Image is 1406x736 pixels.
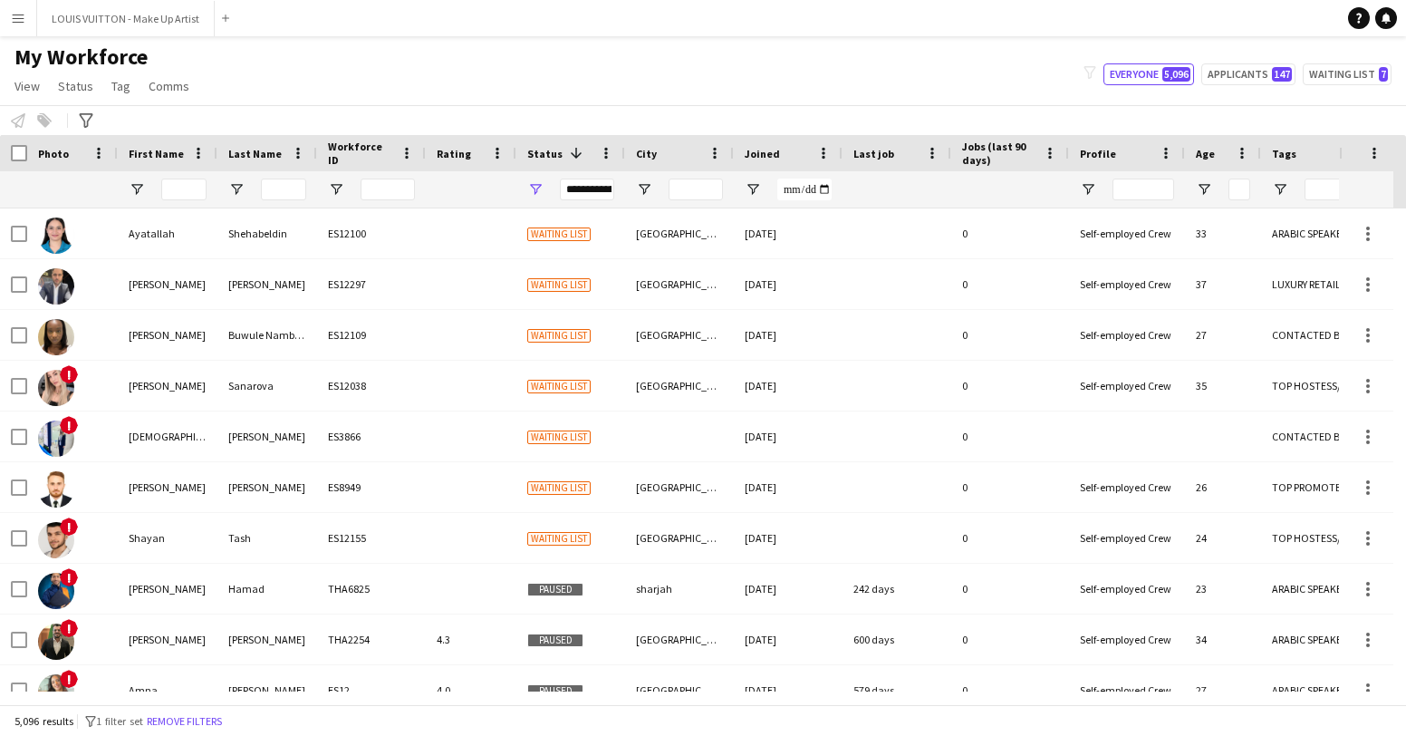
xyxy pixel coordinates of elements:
div: Hamad [217,564,317,614]
div: Self-employed Crew [1069,310,1185,360]
span: ! [60,518,78,536]
img: ahmed abdrabou [38,624,74,660]
div: 27 [1185,665,1261,715]
img: Jade Buwule Nambale [38,319,74,355]
img: Rasha Ibrahim [38,421,74,457]
div: [DATE] [734,208,843,258]
div: Ayatallah [118,208,217,258]
input: Age Filter Input [1228,179,1250,200]
div: [DATE] [734,513,843,563]
img: Ahmad Hamad [38,573,74,609]
span: 7 [1379,67,1388,82]
div: Self-employed Crew [1069,259,1185,309]
div: Self-employed Crew [1069,665,1185,715]
div: THA6825 [317,564,426,614]
input: Profile Filter Input [1112,179,1174,200]
div: 0 [951,412,1069,461]
div: TOP HOSTESS/ HOST, TOP PROMOTER [1261,513,1370,563]
a: View [7,74,47,98]
div: 0 [951,310,1069,360]
div: [PERSON_NAME] [217,615,317,664]
div: TOP HOSTESS/ HOST [1261,361,1370,411]
a: Status [51,74,101,98]
button: Open Filter Menu [527,181,544,198]
div: 37 [1185,259,1261,309]
span: Waiting list [527,481,591,495]
div: 0 [951,513,1069,563]
span: Profile [1080,147,1116,160]
div: 4.3 [426,615,516,664]
div: ARABIC SPEAKER, TOP PROMOTER, TOP [PERSON_NAME] [1261,564,1370,614]
span: Tag [111,78,130,94]
div: 24 [1185,513,1261,563]
span: 147 [1272,67,1292,82]
span: View [14,78,40,94]
span: ! [60,619,78,637]
span: Jobs (last 90 days) [962,140,1036,167]
span: Waiting list [527,532,591,546]
span: ! [60,568,78,586]
img: Salman Fazal Nawab [38,471,74,508]
span: Last job [853,147,894,160]
button: Open Filter Menu [1272,181,1288,198]
input: First Name Filter Input [161,179,207,200]
div: [PERSON_NAME] [217,412,317,461]
input: Last Name Filter Input [261,179,306,200]
img: Govinda Kataria [38,268,74,305]
button: Open Filter Menu [328,181,344,198]
input: Workforce ID Filter Input [361,179,415,200]
div: [GEOGRAPHIC_DATA] [625,665,734,715]
span: 5,096 [1162,67,1190,82]
div: [GEOGRAPHIC_DATA] [625,208,734,258]
div: 23 [1185,564,1261,614]
a: Comms [141,74,197,98]
div: 33 [1185,208,1261,258]
div: [GEOGRAPHIC_DATA] [625,462,734,512]
div: Shehabeldin [217,208,317,258]
div: [DATE] [734,564,843,614]
span: Comms [149,78,189,94]
img: Amna Ali [38,674,74,711]
span: Status [527,147,563,160]
img: Polina Sanarova [38,370,74,406]
div: [DATE] [734,615,843,664]
div: [GEOGRAPHIC_DATA] [625,310,734,360]
span: City [636,147,657,160]
button: Open Filter Menu [1196,181,1212,198]
div: TOP PROMOTER, TOP [PERSON_NAME] [1261,462,1370,512]
div: [PERSON_NAME] [118,615,217,664]
span: Waiting list [527,380,591,393]
div: 0 [951,208,1069,258]
div: [PERSON_NAME] [118,259,217,309]
span: Paused [527,634,583,647]
span: Waiting list [527,329,591,343]
div: 35 [1185,361,1261,411]
div: ES12109 [317,310,426,360]
div: [DATE] [734,412,843,461]
div: Self-employed Crew [1069,462,1185,512]
div: [DATE] [734,310,843,360]
div: Sanarova [217,361,317,411]
button: Open Filter Menu [129,181,145,198]
button: Open Filter Menu [745,181,761,198]
button: Open Filter Menu [228,181,245,198]
div: ES12155 [317,513,426,563]
div: Shayan [118,513,217,563]
span: Photo [38,147,69,160]
div: [DATE] [734,259,843,309]
span: Waiting list [527,228,591,241]
button: Remove filters [143,712,226,731]
div: Amna [118,665,217,715]
div: sharjah [625,564,734,614]
div: [PERSON_NAME] [217,259,317,309]
button: Applicants147 [1201,63,1295,85]
span: Waiting list [527,278,591,292]
span: Tags [1272,147,1296,160]
span: ! [60,670,78,688]
div: CONTACTED BY [PERSON_NAME] [1261,412,1370,461]
div: Self-employed Crew [1069,513,1185,563]
span: Last Name [228,147,282,160]
div: 0 [951,615,1069,664]
span: Waiting list [527,431,591,444]
div: Self-employed Crew [1069,615,1185,664]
